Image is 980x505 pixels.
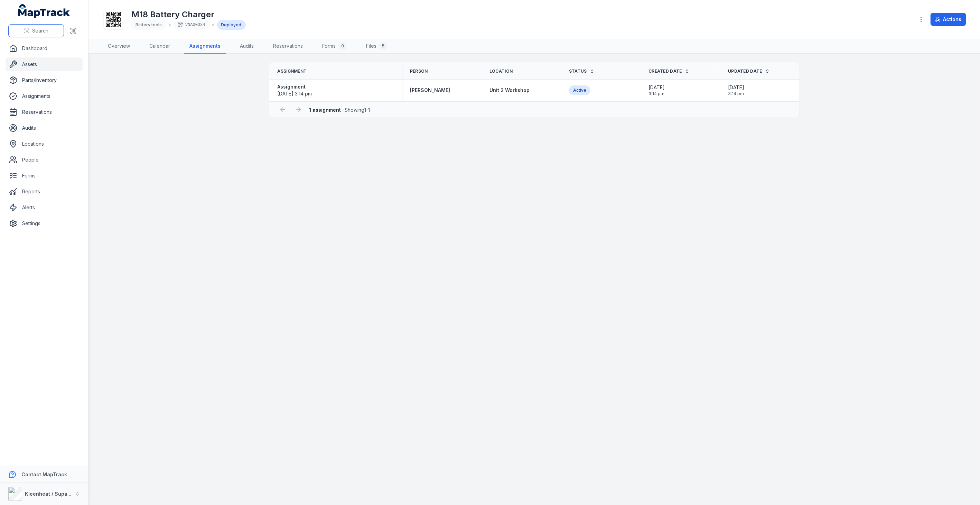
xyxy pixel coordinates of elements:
a: MapTrack [18,4,70,18]
a: Assignment[DATE] 3:14 pm [278,83,312,97]
button: Actions [931,13,966,26]
a: Forms0 [317,39,352,54]
a: Forms [6,169,83,183]
a: Unit 2 Workshop [489,87,530,94]
a: Reports [6,185,83,199]
div: VNA00334 [174,20,209,30]
span: Assignment [278,68,307,74]
div: Deployed [217,20,246,30]
div: 5 [379,42,388,50]
strong: Assignment [278,83,312,90]
time: 17/09/2025, 3:14:13 pm [648,84,665,97]
a: Status [569,68,595,74]
a: Dashboard [6,42,83,55]
a: Overview [102,39,136,54]
a: Audits [234,39,259,54]
a: Calendar [144,39,176,54]
strong: Kleenheat / Supagas [25,491,76,497]
a: Alerts [6,201,83,214]
span: Person [410,68,428,74]
a: Created Date [648,68,690,74]
span: Updated Date [728,68,762,74]
a: Assignments [6,89,83,103]
time: 17/09/2025, 3:14:13 pm [278,91,312,97]
span: Unit 2 Workshop [489,87,530,93]
time: 17/09/2025, 3:14:13 pm [728,84,744,97]
span: Battery tools [136,22,162,27]
a: Assets [6,57,83,71]
a: Locations [6,137,83,151]
span: Created Date [648,68,682,74]
span: 3:14 pm [648,91,665,97]
h1: M18 Battery Charger [131,9,246,20]
div: Active [569,85,590,95]
a: Audits [6,121,83,135]
a: Files5 [361,39,393,54]
strong: 1 assignment [309,107,341,113]
div: 0 [338,42,347,50]
span: [DATE] 3:14 pm [278,91,312,97]
span: Search [32,27,48,34]
a: Updated Date [728,68,770,74]
a: Reservations [6,105,83,119]
span: Status [569,68,587,74]
span: · Showing 1 - 1 [309,107,370,113]
a: Assignments [184,39,226,54]
a: People [6,153,83,167]
span: Location [489,68,513,74]
span: [DATE] [728,84,744,91]
a: Parts/Inventory [6,73,83,87]
span: [DATE] [648,84,665,91]
a: Settings [6,217,83,230]
a: Reservations [268,39,308,54]
button: Search [8,24,64,37]
a: [PERSON_NAME] [410,87,450,94]
strong: Contact MapTrack [21,471,67,477]
span: 3:14 pm [728,91,744,97]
